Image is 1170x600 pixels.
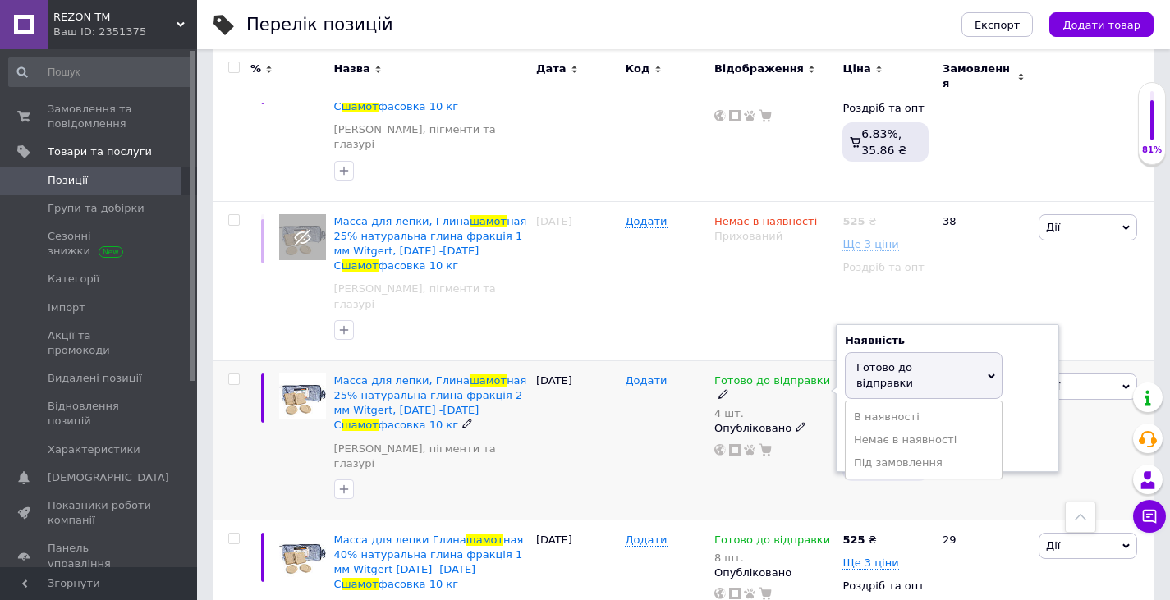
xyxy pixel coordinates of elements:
[279,373,326,420] img: Масса для лепки, Глина шамотная 25% натуральна глина фракція 2 мм Witgert, 1050 -1300 С шамот фас...
[842,260,929,275] div: Роздріб та опт
[625,62,649,76] span: Код
[625,374,667,387] span: Додати
[279,533,326,579] img: Масса для лепки Глина шамотная 40% натуральна глина фракція 1 мм Witgert 1050 -1300 С шамот фасов...
[1046,221,1060,233] span: Дії
[714,215,817,232] span: Немає в наявності
[1046,539,1060,552] span: Дії
[714,62,804,76] span: Відображення
[48,470,169,485] span: [DEMOGRAPHIC_DATA]
[842,214,876,229] div: ₴
[48,541,152,570] span: Панель управління
[961,12,1034,37] button: Експорт
[334,374,527,432] a: Масса для лепки, Глинашамотная 25% натуральна глина фракція 2 мм Witgert, [DATE] -[DATE] Сшамотфа...
[625,534,667,547] span: Додати
[943,62,1013,91] span: Замовлення
[342,100,379,112] span: шамот
[714,407,834,419] div: 4 шт.
[714,534,830,551] span: Готово до відправки
[48,300,85,315] span: Імпорт
[846,451,1002,474] li: Під замовлення
[933,42,1035,201] div: 17
[334,282,528,311] a: [PERSON_NAME], пігменти та глазурі
[53,10,177,25] span: REZON TM
[48,328,152,358] span: Акції та промокоди
[933,201,1035,360] div: 38
[714,566,834,580] div: Опубліковано
[846,405,1002,428] li: В наявності
[48,173,88,188] span: Позиції
[842,534,865,546] b: 525
[466,534,503,546] span: шамот
[342,259,379,272] span: шамот
[250,62,261,76] span: %
[342,419,379,431] span: шамот
[842,533,876,547] div: ₴
[334,215,527,273] a: Масса для лепки, Глинашамотная 25% натуральна глина фракція 1 мм Witgert, [DATE] -[DATE] Сшамотфа...
[846,428,1002,451] li: Немає в наявності
[48,272,99,286] span: Категорії
[334,442,528,471] a: [PERSON_NAME], пігменти та глазурі
[1049,12,1154,37] button: Додати товар
[334,534,524,591] a: Масса для лепки Глинашамотная 40% натуральна глина фракція 1 мм Witgert [DATE] -[DATE] Сшамотфасо...
[334,122,528,152] a: [PERSON_NAME], пігменти та глазурі
[842,556,898,570] span: Ще 3 ціни
[861,127,906,157] span: 6.83%, 35.86 ₴
[975,19,1021,31] span: Експорт
[334,374,470,387] span: Масса для лепки, Глина
[1062,19,1140,31] span: Додати товар
[536,62,567,76] span: Дата
[48,371,142,386] span: Видалені позиції
[842,62,870,76] span: Ціна
[8,57,194,87] input: Пошук
[334,62,370,76] span: Назва
[532,42,622,201] div: [DATE]
[379,259,458,272] span: фасовка 10 кг
[48,102,152,131] span: Замовлення та повідомлення
[48,201,145,216] span: Групи та добірки
[532,201,622,360] div: [DATE]
[470,374,507,387] span: шамот
[714,552,830,564] div: 8 шт.
[379,578,458,590] span: фасовка 10 кг
[625,215,667,228] span: Додати
[334,215,470,227] span: Масса для лепки, Глина
[246,16,393,34] div: Перелік позицій
[379,419,458,431] span: фасовка 10 кг
[334,534,466,546] span: Масса для лепки Глина
[48,442,140,457] span: Характеристики
[842,579,929,593] div: Роздріб та опт
[714,229,834,244] div: Прихований
[48,498,152,528] span: Показники роботи компанії
[379,100,458,112] span: фасовка 10 кг
[714,421,834,436] div: Опубліковано
[48,399,152,428] span: Відновлення позицій
[842,238,898,251] span: Ще 3 ціни
[532,360,622,520] div: [DATE]
[470,215,507,227] span: шамот
[845,333,1050,348] div: Наявність
[842,101,929,116] div: Роздріб та опт
[48,144,152,159] span: Товари та послуги
[48,229,152,259] span: Сезонні знижки
[279,214,326,261] img: Масса для лепки, Глина шамотная 25% натуральна глина фракція 1 мм Witgert, 1050 -1300 С шамот фас...
[1133,500,1166,533] button: Чат з покупцем
[856,361,913,388] span: Готово до відправки
[842,215,865,227] b: 525
[53,25,197,39] div: Ваш ID: 2351375
[714,374,830,392] span: Готово до відправки
[342,578,379,590] span: шамот
[1139,144,1165,156] div: 81%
